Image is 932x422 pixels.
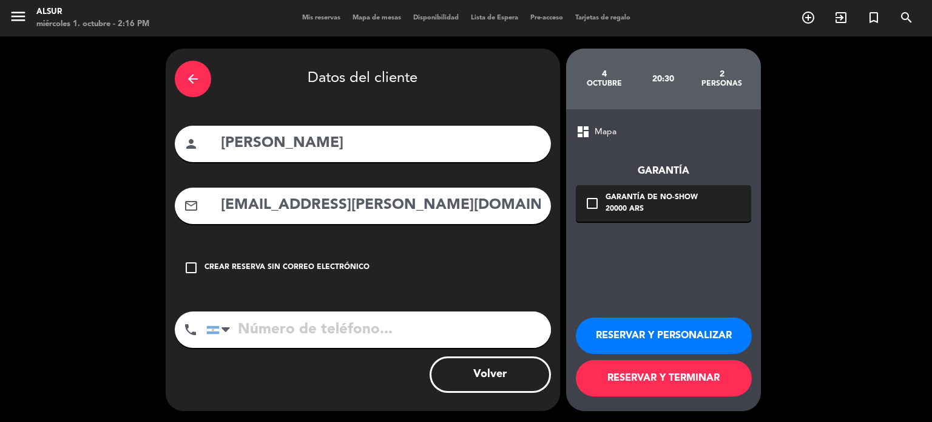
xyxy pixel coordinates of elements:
[36,6,149,18] div: Alsur
[866,10,881,25] i: turned_in_not
[36,18,149,30] div: miércoles 1. octubre - 2:16 PM
[184,199,198,213] i: mail_outline
[576,124,590,139] span: dashboard
[899,10,914,25] i: search
[576,163,751,179] div: Garantía
[585,196,599,211] i: check_box_outline_blank
[524,15,569,21] span: Pre-acceso
[184,260,198,275] i: check_box_outline_blank
[175,58,551,100] div: Datos del cliente
[9,7,27,26] i: menu
[575,79,634,89] div: octubre
[576,318,752,354] button: RESERVAR Y PERSONALIZAR
[575,69,634,79] div: 4
[569,15,637,21] span: Tarjetas de regalo
[204,262,370,274] div: Crear reserva sin correo electrónico
[296,15,346,21] span: Mis reservas
[465,15,524,21] span: Lista de Espera
[220,193,542,218] input: Email del cliente
[183,322,198,337] i: phone
[346,15,407,21] span: Mapa de mesas
[606,192,698,204] div: Garantía de no-show
[206,311,551,348] input: Número de teléfono...
[576,360,752,396] button: RESERVAR Y TERMINAR
[595,125,616,139] span: Mapa
[633,58,692,100] div: 20:30
[207,312,235,347] div: Argentina: +54
[9,7,27,30] button: menu
[801,10,815,25] i: add_circle_outline
[692,79,751,89] div: personas
[220,131,542,156] input: Nombre del cliente
[430,356,551,393] button: Volver
[606,203,698,216] div: 20000 ARS
[834,10,848,25] i: exit_to_app
[186,72,200,86] i: arrow_back
[407,15,465,21] span: Disponibilidad
[184,137,198,151] i: person
[692,69,751,79] div: 2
